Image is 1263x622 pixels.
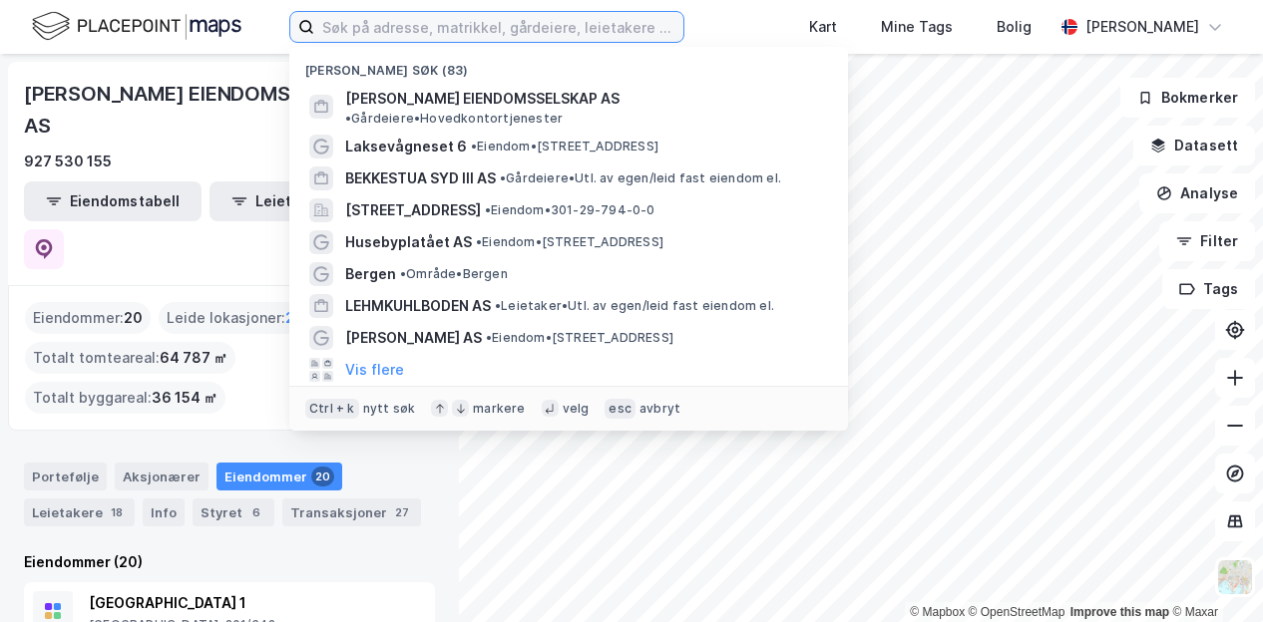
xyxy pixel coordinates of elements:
span: [STREET_ADDRESS] [345,198,481,222]
div: [PERSON_NAME] EIENDOMSSELSKAP AS [24,78,403,142]
div: Aksjonærer [115,463,209,490]
input: Søk på adresse, matrikkel, gårdeiere, leietakere eller personer [314,12,683,42]
span: • [471,139,477,154]
button: Vis flere [345,358,404,382]
div: 18 [107,502,127,522]
div: Ctrl + k [305,399,359,419]
span: Gårdeiere • Utl. av egen/leid fast eiendom el. [500,170,781,186]
div: 27 [391,502,413,522]
span: Laksevågneset 6 [345,135,467,158]
button: Filter [1159,221,1255,261]
div: 927 530 155 [24,150,112,173]
div: markere [473,401,525,417]
div: Styret [193,498,274,526]
div: Eiendommer [216,463,342,490]
span: Husebyplatået AS [345,230,472,254]
span: LEHMKUHLBODEN AS [345,294,491,318]
span: 2 [285,306,294,330]
span: Eiendom • [STREET_ADDRESS] [486,330,673,346]
span: • [500,170,506,185]
button: Bokmerker [1120,78,1255,118]
a: OpenStreetMap [969,605,1065,619]
div: [GEOGRAPHIC_DATA] 1 [89,591,398,615]
div: Leide lokasjoner : [159,302,302,334]
span: • [400,266,406,281]
span: Eiendom • [STREET_ADDRESS] [476,234,663,250]
span: 64 787 ㎡ [160,346,227,370]
span: • [485,202,491,217]
button: Datasett [1133,126,1255,165]
span: • [476,234,482,249]
span: Område • Bergen [400,266,508,282]
div: velg [563,401,590,417]
div: 20 [311,466,334,486]
div: Transaksjoner [282,498,421,526]
span: Bergen [345,262,396,286]
span: [PERSON_NAME] AS [345,326,482,350]
div: Totalt byggareal : [25,382,225,414]
div: [PERSON_NAME] søk (83) [289,47,848,83]
div: Bolig [997,15,1032,39]
span: BEKKESTUA SYD III AS [345,166,496,190]
span: [PERSON_NAME] EIENDOMSSELSKAP AS [345,87,620,111]
div: Portefølje [24,463,107,490]
span: Gårdeiere • Hovedkontortjenester [345,111,563,127]
span: Leietaker • Utl. av egen/leid fast eiendom el. [495,298,774,314]
div: Kart [809,15,837,39]
div: Info [143,498,185,526]
iframe: Chat Widget [1163,526,1263,622]
div: 6 [246,502,266,522]
span: • [345,111,351,126]
div: esc [605,399,635,419]
button: Leietakertabell [210,181,387,221]
div: Mine Tags [881,15,953,39]
button: Analyse [1139,173,1255,213]
button: Eiendomstabell [24,181,202,221]
div: Totalt tomteareal : [25,342,235,374]
span: • [495,298,501,313]
div: nytt søk [363,401,416,417]
img: logo.f888ab2527a4732fd821a326f86c7f29.svg [32,9,241,44]
span: Eiendom • 301-29-794-0-0 [485,202,655,218]
div: Eiendommer : [25,302,151,334]
div: Eiendommer (20) [24,550,435,574]
div: [PERSON_NAME] [1085,15,1199,39]
span: Eiendom • [STREET_ADDRESS] [471,139,658,155]
a: Improve this map [1070,605,1169,619]
button: Tags [1162,269,1255,309]
div: Leietakere [24,498,135,526]
span: • [486,330,492,345]
span: 36 154 ㎡ [152,386,217,410]
span: 20 [124,306,143,330]
div: avbryt [639,401,680,417]
a: Mapbox [910,605,965,619]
